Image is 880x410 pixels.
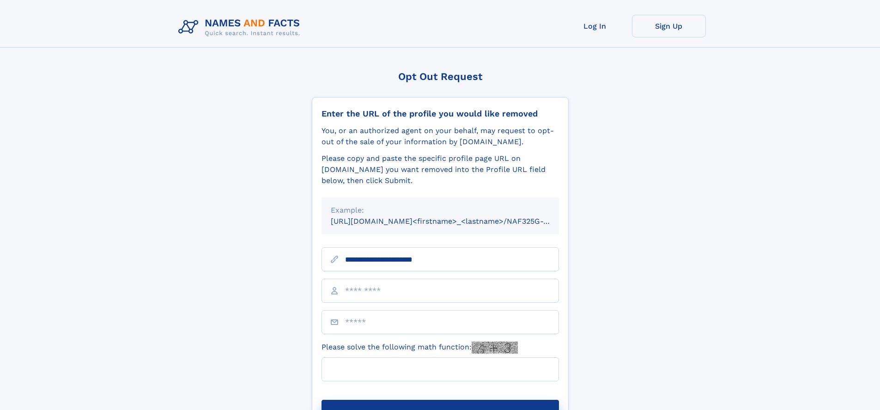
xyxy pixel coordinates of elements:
div: Please copy and paste the specific profile page URL on [DOMAIN_NAME] you want removed into the Pr... [322,153,559,186]
img: Logo Names and Facts [175,15,308,40]
small: [URL][DOMAIN_NAME]<firstname>_<lastname>/NAF325G-xxxxxxxx [331,217,577,226]
div: Example: [331,205,550,216]
label: Please solve the following math function: [322,342,518,354]
a: Sign Up [632,15,706,37]
div: You, or an authorized agent on your behalf, may request to opt-out of the sale of your informatio... [322,125,559,147]
div: Enter the URL of the profile you would like removed [322,109,559,119]
div: Opt Out Request [312,71,569,82]
a: Log In [558,15,632,37]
